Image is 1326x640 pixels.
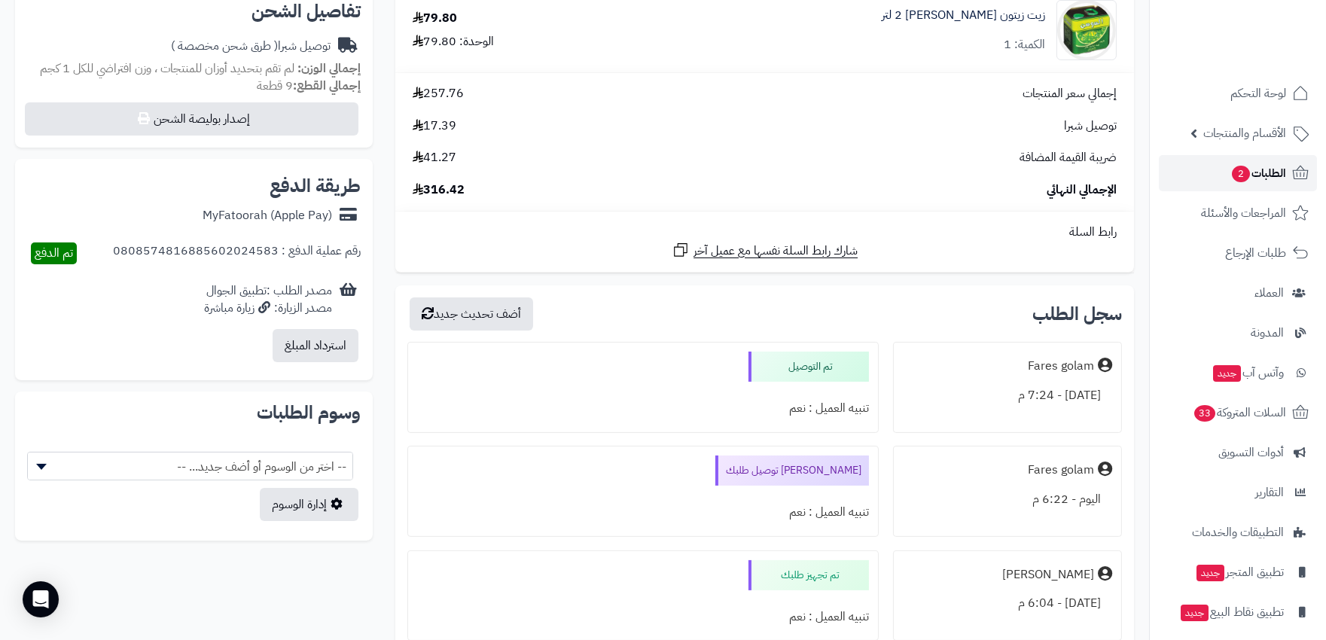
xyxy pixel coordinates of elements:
a: طلبات الإرجاع [1159,235,1317,271]
span: إجمالي سعر المنتجات [1023,85,1117,102]
a: أدوات التسويق [1159,434,1317,471]
span: تطبيق المتجر [1195,562,1284,583]
a: تطبيق نقاط البيعجديد [1159,594,1317,630]
span: وآتس آب [1212,362,1284,383]
span: 41.27 [413,149,456,166]
strong: إجمالي الوزن: [297,59,361,78]
div: تنبيه العميل : نعم [417,498,869,527]
div: تم تجهيز طلبك [748,560,869,590]
span: شارك رابط السلة نفسها مع عميل آخر [693,242,858,260]
span: التقارير [1255,482,1284,503]
span: جديد [1196,565,1224,581]
a: المدونة [1159,315,1317,351]
a: الطلبات2 [1159,155,1317,191]
div: MyFatoorah (Apple Pay) [203,207,332,224]
div: مصدر الزيارة: زيارة مباشرة [204,300,332,317]
span: تطبيق نقاط البيع [1179,602,1284,623]
div: Fares golam [1028,462,1094,479]
span: المدونة [1251,322,1284,343]
span: 257.76 [413,85,464,102]
span: ضريبة القيمة المضافة [1020,149,1117,166]
span: تم الدفع [35,244,73,262]
div: اليوم - 6:22 م [903,485,1112,514]
div: تنبيه العميل : نعم [417,394,869,423]
div: رابط السلة [401,224,1128,241]
span: 2 [1232,166,1250,182]
div: [DATE] - 7:24 م [903,381,1112,410]
a: زيت زيتون [PERSON_NAME] 2 لتر [882,7,1045,24]
h2: طريقة الدفع [270,177,361,195]
div: رقم عملية الدفع : 0808574816885602024583 [113,242,361,264]
div: توصيل شبرا [171,38,331,55]
span: ( طرق شحن مخصصة ) [171,37,278,55]
span: 33 [1194,405,1215,422]
a: شارك رابط السلة نفسها مع عميل آخر [672,241,858,260]
h2: وسوم الطلبات [27,404,361,422]
span: التطبيقات والخدمات [1192,522,1284,543]
button: أضف تحديث جديد [410,297,533,331]
span: العملاء [1254,282,1284,303]
span: أدوات التسويق [1218,442,1284,463]
span: السلات المتروكة [1193,402,1286,423]
a: وآتس آبجديد [1159,355,1317,391]
span: الطلبات [1230,163,1286,184]
span: لوحة التحكم [1230,83,1286,104]
span: توصيل شبرا [1064,117,1117,135]
span: الأقسام والمنتجات [1203,123,1286,144]
div: الكمية: 1 [1004,36,1045,53]
a: التطبيقات والخدمات [1159,514,1317,550]
span: 17.39 [413,117,456,135]
small: 9 قطعة [257,77,361,95]
div: [PERSON_NAME] [1002,566,1094,584]
div: [DATE] - 6:04 م [903,589,1112,618]
span: -- اختر من الوسوم أو أضف جديد... -- [27,452,353,480]
button: إصدار بوليصة الشحن [25,102,358,136]
span: الإجمالي النهائي [1047,181,1117,199]
a: لوحة التحكم [1159,75,1317,111]
div: مصدر الطلب :تطبيق الجوال [204,282,332,317]
a: تطبيق المتجرجديد [1159,554,1317,590]
span: -- اختر من الوسوم أو أضف جديد... -- [28,453,352,481]
a: العملاء [1159,275,1317,311]
button: استرداد المبلغ [273,329,358,362]
div: تنبيه العميل : نعم [417,602,869,632]
div: تم التوصيل [748,352,869,382]
span: 316.42 [413,181,465,199]
strong: إجمالي القطع: [293,77,361,95]
div: Open Intercom Messenger [23,581,59,617]
div: [PERSON_NAME] توصيل طلبك [715,456,869,486]
span: طلبات الإرجاع [1225,242,1286,264]
div: 79.80 [413,10,457,27]
span: لم تقم بتحديد أوزان للمنتجات ، وزن افتراضي للكل 1 كجم [40,59,294,78]
a: السلات المتروكة33 [1159,395,1317,431]
span: جديد [1213,365,1241,382]
span: المراجعات والأسئلة [1201,203,1286,224]
span: جديد [1181,605,1209,621]
h3: سجل الطلب [1032,305,1122,323]
a: إدارة الوسوم [260,488,358,521]
div: Fares golam [1028,358,1094,375]
a: المراجعات والأسئلة [1159,195,1317,231]
h2: تفاصيل الشحن [27,2,361,20]
div: الوحدة: 79.80 [413,33,494,50]
a: التقارير [1159,474,1317,510]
